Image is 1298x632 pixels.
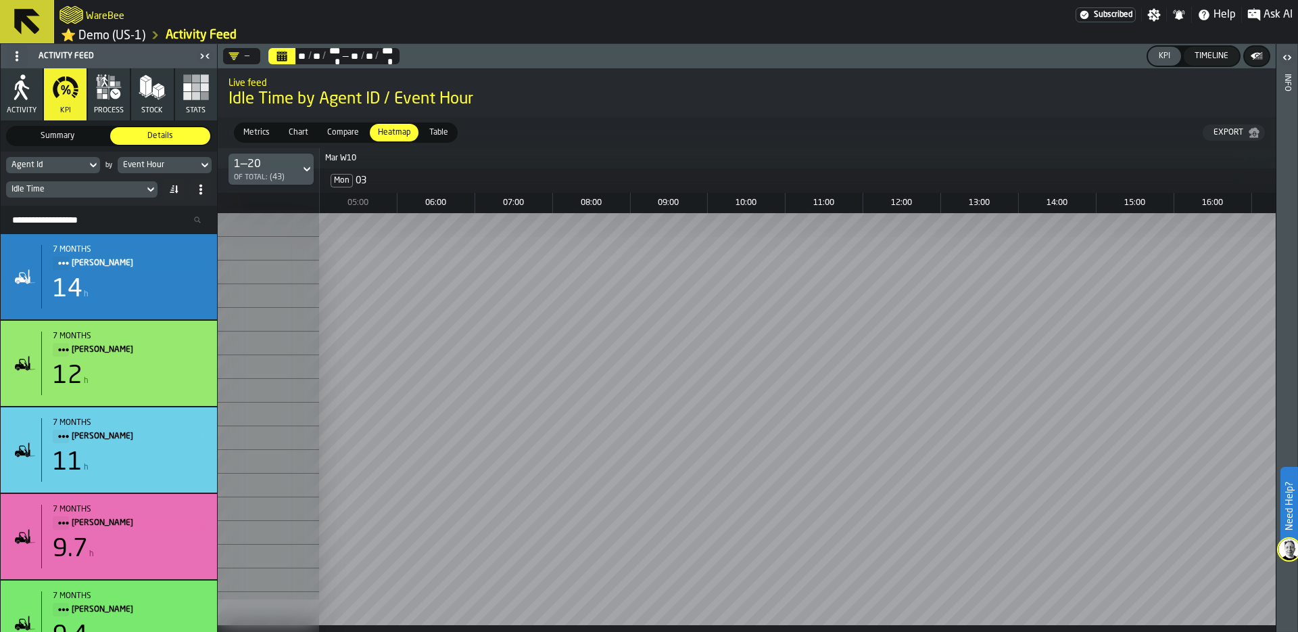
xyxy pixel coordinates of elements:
div: Start: 03/03/2025, 06:04:40 - End: 04/03/2025, 13:38:44 [53,505,206,514]
div: 7 months [53,418,206,428]
label: button-switch-multi-Compare [318,122,368,143]
div: (43) [234,173,285,182]
div: 14 [53,276,82,303]
div: DropdownMenuValue-idleTimeMs [6,181,158,198]
div: DropdownMenuValue-idleTimeMs [11,185,139,194]
span: 03 [356,175,366,186]
label: button-toggle-Help [1192,7,1241,23]
span: h [84,290,89,299]
label: button-switch-multi-Summary [6,126,109,146]
div: Select date range [297,51,307,62]
div: thumb [235,124,278,141]
span: — [341,51,350,62]
div: Title [53,332,206,357]
div: Title [53,505,206,531]
div: 7 months [53,505,206,514]
a: link-to-/wh/i/103622fe-4b04-4da1-b95f-2619b9c959cc/feed/295e6da0-4918-4aac-b59c-b3797cc367fd [166,28,237,43]
div: hour: 08:00 [552,193,629,213]
h2: Sub Title [86,8,124,22]
span: Metrics [238,127,275,139]
div: Select date range [268,48,400,64]
div: 7 months [53,591,206,601]
div: / [307,51,312,62]
div: thumb [319,124,367,141]
div: hour: 10:00 [707,193,784,213]
div: / [360,51,364,62]
div: DropdownMenuValue-eventHour [118,157,212,173]
h2: Sub Title [229,75,1265,89]
div: thumb [370,124,418,141]
div: hour: 15:00 [1096,193,1173,213]
div: / [375,51,379,62]
button: button- [1245,47,1269,66]
label: button-switch-multi-Details [109,126,212,146]
div: DropdownMenuValue-eventHour [123,160,193,170]
div: hour: 11:00 [785,193,862,213]
div: hour: 14:00 [1018,193,1095,213]
span: Ask AI [1264,7,1293,23]
div: stat- [1,407,217,493]
span: Compare [322,127,364,139]
label: button-toggle-Ask AI [1242,7,1298,23]
a: link-to-/wh/i/103622fe-4b04-4da1-b95f-2619b9c959cc/settings/billing [1076,7,1136,22]
span: h [84,463,89,472]
span: h [89,549,94,559]
span: process [94,106,124,115]
span: Chart [283,127,314,139]
div: 1—20 [234,156,285,173]
label: Need Help? [1282,468,1297,544]
span: Idle Time by Agent ID / Event Hour [229,89,1265,110]
label: button-toggle-Close me [195,48,214,64]
div: Start: 03/03/2025, 06:37:45 - End: 04/03/2025, 15:28:07 [53,332,206,341]
button: button-KPI [1148,47,1181,66]
span: [PERSON_NAME] [72,342,195,357]
div: hour: 06:00 [397,193,474,213]
div: Title [53,591,206,617]
span: Mon [331,174,353,187]
span: KPI [60,106,71,115]
div: Select date range [326,45,341,67]
div: Select date range [364,51,375,62]
div: thumb [110,127,210,145]
div: Title [53,245,206,271]
div: 7 months [53,332,206,341]
div: Title [53,418,206,444]
div: Select date range [350,51,360,62]
button: Select date range [268,48,295,64]
div: 11 [53,449,82,476]
div: DropdownMenuValue- [229,51,249,62]
div: stat- [1,234,217,319]
div: / [322,51,327,62]
div: stat- [1,494,217,579]
div: DropdownMenuValue-agentId [11,160,81,170]
span: Table [424,127,454,139]
div: 7 months [53,245,206,254]
div: by [105,162,112,169]
span: [PERSON_NAME] [72,429,195,444]
span: Stock [141,106,163,115]
button: button-Export [1203,125,1265,141]
span: h [84,376,89,386]
div: DropdownMenuValue- [223,48,260,64]
div: DropdownMenuValue-1 [234,156,295,182]
div: stat- [1,321,217,406]
div: thumb [281,124,316,141]
div: Start: 03/03/2025, 07:15:54 - End: 04/03/2025, 15:52:25 [53,245,206,254]
span: Activity [7,106,37,115]
span: Heatmap [372,127,416,139]
div: 9.7 [53,536,88,563]
span: of Total: [234,174,267,181]
div: Timeline [1189,51,1234,61]
span: Stats [186,106,206,115]
div: DropdownMenuValue-agentId [6,157,100,173]
header: Info [1276,44,1297,632]
div: hour: 09:00 [630,193,707,213]
span: [PERSON_NAME] [72,256,195,271]
label: button-switch-multi-Table [420,122,458,143]
span: [PERSON_NAME] [72,516,195,531]
div: title-Idle Time by Agent ID / Event Hour [218,68,1276,117]
label: button-toggle-Notifications [1167,8,1191,22]
label: button-switch-multi-Chart [279,122,318,143]
span: Summary [10,130,105,142]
